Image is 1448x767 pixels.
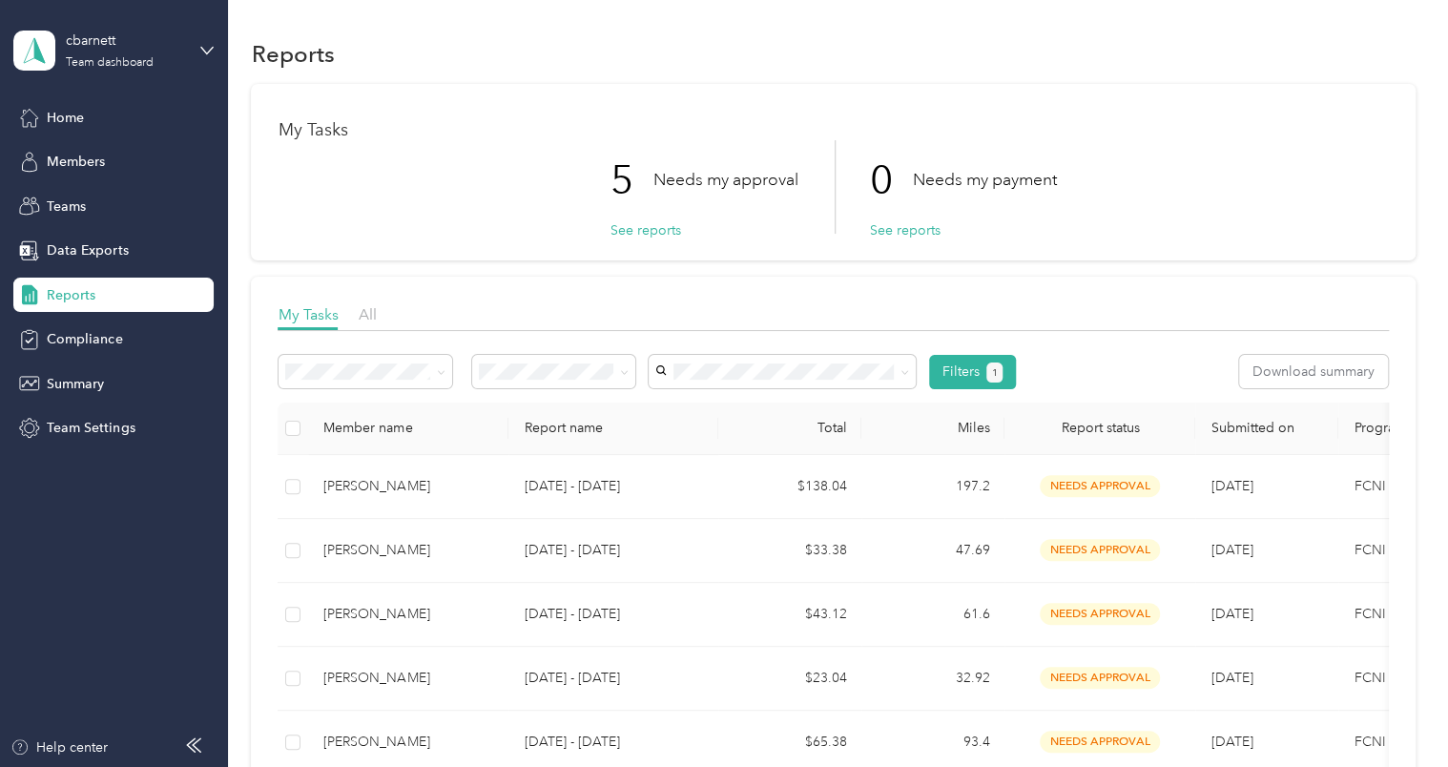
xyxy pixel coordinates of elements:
span: Members [47,152,105,172]
span: [DATE] [1210,542,1252,558]
p: [DATE] - [DATE] [524,668,703,689]
iframe: Everlance-gr Chat Button Frame [1341,660,1448,767]
span: 1 [991,364,997,382]
p: Needs my payment [912,168,1056,192]
p: [DATE] - [DATE] [524,604,703,625]
span: needs approval [1040,731,1160,753]
button: Download summary [1239,355,1388,388]
span: needs approval [1040,667,1160,689]
span: [DATE] [1210,670,1252,686]
button: See reports [610,220,680,240]
h1: My Tasks [278,120,1388,140]
td: $33.38 [718,519,861,583]
td: $43.12 [718,583,861,647]
th: Report name [508,403,718,455]
span: Teams [47,197,86,217]
span: needs approval [1040,539,1160,561]
button: See reports [869,220,940,240]
div: [PERSON_NAME] [323,668,493,689]
td: $138.04 [718,455,861,519]
th: Member name [308,403,508,455]
td: 61.6 [861,583,1004,647]
div: [PERSON_NAME] [323,540,493,561]
th: Submitted on [1195,403,1338,455]
span: needs approval [1040,475,1160,497]
p: [DATE] - [DATE] [524,476,703,497]
div: cbarnett [66,31,185,51]
button: Help center [10,737,108,757]
p: 5 [610,140,652,220]
span: [DATE] [1210,606,1252,622]
td: 47.69 [861,519,1004,583]
span: Reports [47,285,95,305]
span: Summary [47,374,104,394]
span: Report status [1020,420,1180,436]
h1: Reports [251,44,334,64]
div: Miles [877,420,989,436]
div: Team dashboard [66,57,154,69]
p: [DATE] - [DATE] [524,732,703,753]
p: Needs my approval [652,168,797,192]
p: 0 [869,140,912,220]
div: Total [734,420,846,436]
span: My Tasks [278,305,338,323]
td: 32.92 [861,647,1004,711]
div: [PERSON_NAME] [323,732,493,753]
td: 197.2 [861,455,1004,519]
div: Member name [323,420,493,436]
div: [PERSON_NAME] [323,604,493,625]
span: All [358,305,376,323]
span: Team Settings [47,418,134,438]
span: Data Exports [47,240,128,260]
button: Filters1 [929,355,1016,389]
td: $23.04 [718,647,861,711]
span: [DATE] [1210,478,1252,494]
span: [DATE] [1210,734,1252,750]
button: 1 [986,363,1003,383]
p: [DATE] - [DATE] [524,540,703,561]
div: [PERSON_NAME] [323,476,493,497]
span: Compliance [47,329,122,349]
span: Home [47,108,84,128]
span: needs approval [1040,603,1160,625]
